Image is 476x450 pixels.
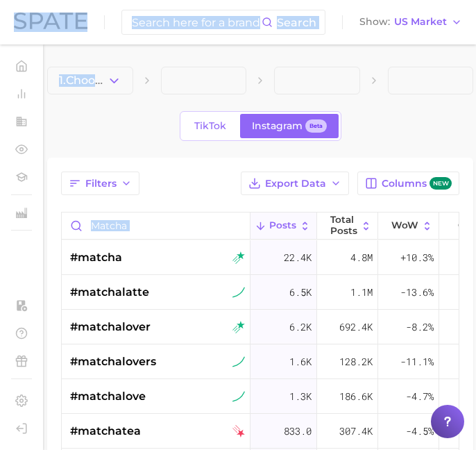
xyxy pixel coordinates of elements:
[250,212,317,240] button: Posts
[400,284,434,301] span: -13.6%
[350,284,373,301] span: 1.1m
[277,16,316,29] span: Search
[11,418,32,439] a: Log out. Currently logged in with e-mail amanda.pittman@loreal.com.
[406,388,434,405] span: -4.7%
[14,12,87,29] img: SPATE
[350,249,373,266] span: 4.8m
[289,319,312,335] span: 6.2k
[61,172,139,195] button: Filters
[356,13,466,31] button: ShowUS Market
[289,284,312,301] span: 6.5k
[85,178,117,190] span: Filters
[70,388,146,405] span: #matchalove
[400,249,434,266] span: +10.3%
[62,212,250,239] input: Search in category
[284,249,312,266] span: 22.4k
[339,319,373,335] span: 692.4k
[232,321,245,333] img: instagram rising star
[265,178,326,190] span: Export Data
[309,120,323,132] span: Beta
[382,177,452,190] span: Columns
[430,177,452,190] span: new
[289,353,312,370] span: 1.6k
[289,388,312,405] span: 1.3k
[330,215,357,236] span: Total Posts
[339,388,373,405] span: 186.6k
[240,114,339,138] a: InstagramBeta
[359,18,390,26] span: Show
[182,114,238,138] a: TikTok
[269,220,296,231] span: Posts
[194,120,226,132] span: TikTok
[70,284,149,301] span: #matchalatte
[394,18,447,26] span: US Market
[70,319,151,335] span: #matchalover
[284,423,312,440] span: 833.0
[47,67,133,94] button: 1.Choose Category
[339,353,373,370] span: 128.2k
[317,212,378,240] button: Total Posts
[400,353,434,370] span: -11.1%
[406,423,434,440] span: -4.5%
[378,212,439,240] button: WoW
[252,120,303,132] span: Instagram
[70,353,156,370] span: #matchalovers
[232,286,245,299] img: instagram sustained riser
[130,10,262,34] input: Search here for a brand, industry, or ingredient
[70,249,122,266] span: #matcha
[232,390,245,403] img: instagram sustained riser
[59,74,107,87] span: 1. Choose Category
[357,172,459,195] button: Columnsnew
[232,251,245,264] img: instagram rising star
[232,425,245,437] img: instagram falling star
[241,172,349,195] button: Export Data
[339,423,373,440] span: 307.4k
[391,220,418,231] span: WoW
[406,319,434,335] span: -8.2%
[232,356,245,368] img: instagram sustained riser
[70,423,141,440] span: #matchatea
